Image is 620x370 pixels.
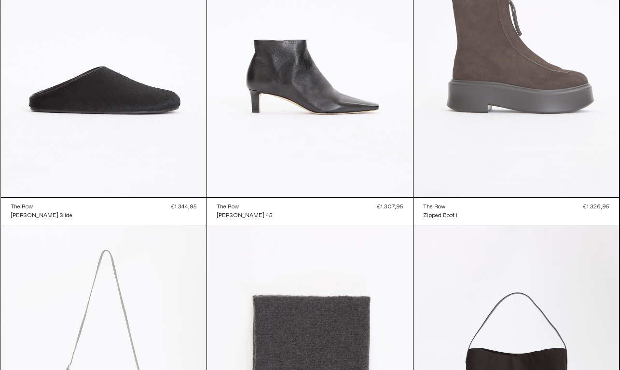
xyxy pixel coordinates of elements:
div: [PERSON_NAME] 45 [217,212,273,220]
div: €1.307,95 [377,203,403,211]
div: The Row [11,203,33,211]
a: The Row [11,203,72,211]
a: Zipped Boot I [423,211,457,220]
a: [PERSON_NAME] Slide [11,211,72,220]
div: Zipped Boot I [423,212,457,220]
div: €1.344,95 [171,203,197,211]
a: The Row [423,203,457,211]
a: [PERSON_NAME] 45 [217,211,273,220]
div: [PERSON_NAME] Slide [11,212,72,220]
a: The Row [217,203,273,211]
div: The Row [217,203,239,211]
div: The Row [423,203,445,211]
div: €1.326,95 [583,203,609,211]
